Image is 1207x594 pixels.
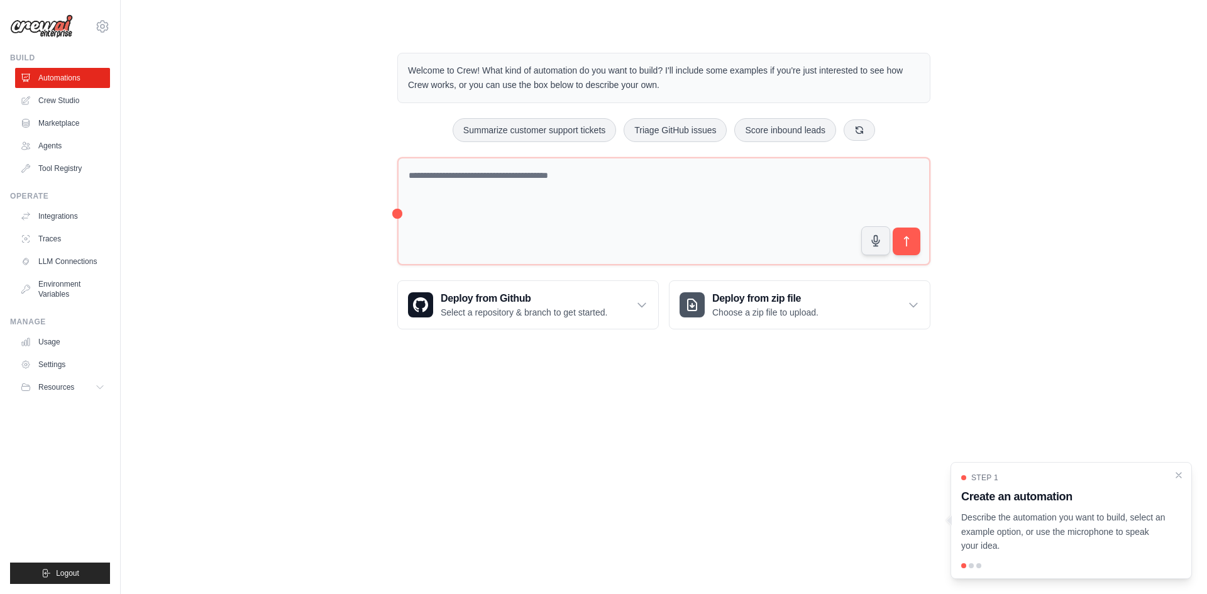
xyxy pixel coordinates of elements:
img: Logo [10,14,73,38]
button: Resources [15,377,110,397]
h3: Deploy from zip file [712,291,818,306]
span: Logout [56,568,79,578]
h3: Create an automation [961,488,1166,505]
a: Integrations [15,206,110,226]
a: Automations [15,68,110,88]
p: Select a repository & branch to get started. [441,306,607,319]
a: LLM Connections [15,251,110,272]
a: Tool Registry [15,158,110,179]
a: Marketplace [15,113,110,133]
a: Crew Studio [15,91,110,111]
p: Choose a zip file to upload. [712,306,818,319]
a: Settings [15,355,110,375]
button: Summarize customer support tickets [453,118,616,142]
h3: Deploy from Github [441,291,607,306]
span: Resources [38,382,74,392]
div: Operate [10,191,110,201]
a: Usage [15,332,110,352]
span: Step 1 [971,473,998,483]
div: Manage [10,317,110,327]
a: Agents [15,136,110,156]
button: Close walkthrough [1174,470,1184,480]
p: Welcome to Crew! What kind of automation do you want to build? I'll include some examples if you'... [408,63,920,92]
a: Traces [15,229,110,249]
button: Logout [10,563,110,584]
a: Environment Variables [15,274,110,304]
button: Score inbound leads [734,118,836,142]
button: Triage GitHub issues [624,118,727,142]
div: Build [10,53,110,63]
p: Describe the automation you want to build, select an example option, or use the microphone to spe... [961,510,1166,553]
